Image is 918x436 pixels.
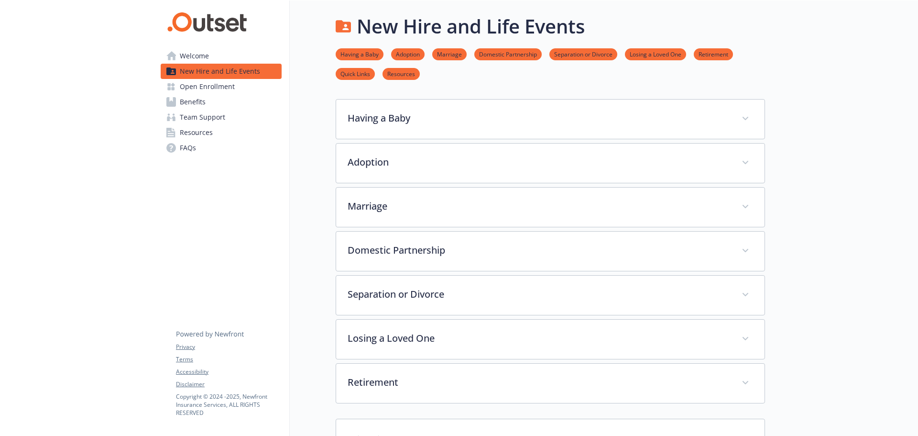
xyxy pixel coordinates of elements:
[432,49,467,58] a: Marriage
[336,320,765,359] div: Losing a Loved One
[161,110,282,125] a: Team Support
[161,125,282,140] a: Resources
[176,343,281,351] a: Privacy
[161,64,282,79] a: New Hire and Life Events
[336,49,383,58] a: Having a Baby
[336,232,765,271] div: Domestic Partnership
[161,140,282,156] a: FAQs
[348,243,730,257] p: Domestic Partnership
[348,331,730,346] p: Losing a Loved One
[336,276,765,315] div: Separation or Divorce
[161,79,282,94] a: Open Enrollment
[625,49,686,58] a: Losing a Loved One
[336,364,765,403] div: Retirement
[180,79,235,94] span: Open Enrollment
[176,380,281,389] a: Disclaimer
[348,287,730,302] p: Separation or Divorce
[176,392,281,417] p: Copyright © 2024 - 2025 , Newfront Insurance Services, ALL RIGHTS RESERVED
[180,64,260,79] span: New Hire and Life Events
[336,100,765,139] div: Having a Baby
[348,199,730,213] p: Marriage
[348,155,730,169] p: Adoption
[161,48,282,64] a: Welcome
[161,94,282,110] a: Benefits
[180,125,213,140] span: Resources
[180,110,225,125] span: Team Support
[357,12,585,41] h1: New Hire and Life Events
[180,140,196,156] span: FAQs
[474,49,542,58] a: Domestic Partnership
[180,94,206,110] span: Benefits
[391,49,425,58] a: Adoption
[336,69,375,78] a: Quick Links
[694,49,733,58] a: Retirement
[180,48,209,64] span: Welcome
[549,49,617,58] a: Separation or Divorce
[382,69,420,78] a: Resources
[348,375,730,390] p: Retirement
[176,355,281,364] a: Terms
[176,368,281,376] a: Accessibility
[336,188,765,227] div: Marriage
[348,111,730,125] p: Having a Baby
[336,144,765,183] div: Adoption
